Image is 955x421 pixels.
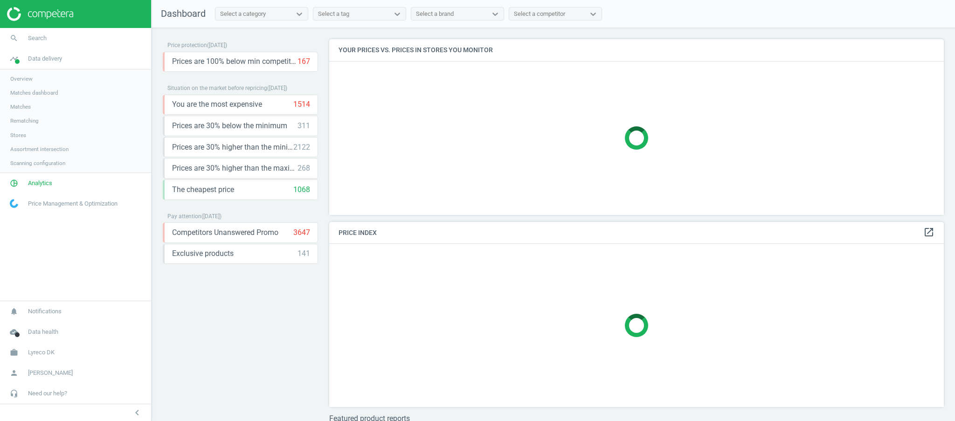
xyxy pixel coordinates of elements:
[298,56,310,67] div: 167
[220,10,266,18] div: Select a category
[10,159,65,167] span: Scanning configuration
[10,89,58,97] span: Matches dashboard
[28,328,58,336] span: Data health
[28,348,55,357] span: Lyreco DK
[172,121,287,131] span: Prices are 30% below the minimum
[5,29,23,47] i: search
[10,199,18,208] img: wGWNvw8QSZomAAAAABJRU5ErkJggg==
[298,163,310,173] div: 268
[5,344,23,361] i: work
[172,228,278,238] span: Competitors Unanswered Promo
[267,85,287,91] span: ( [DATE] )
[28,389,67,398] span: Need our help?
[293,99,310,110] div: 1514
[131,407,143,418] i: chevron_left
[172,99,262,110] span: You are the most expensive
[172,56,298,67] span: Prices are 100% below min competitor
[298,248,310,259] div: 141
[201,213,221,220] span: ( [DATE] )
[293,185,310,195] div: 1068
[10,131,26,139] span: Stores
[514,10,565,18] div: Select a competitor
[28,200,118,208] span: Price Management & Optimization
[28,55,62,63] span: Data delivery
[172,142,293,152] span: Prices are 30% higher than the minimum
[416,10,454,18] div: Select a brand
[10,145,69,153] span: Assortment intersection
[10,75,33,83] span: Overview
[5,303,23,320] i: notifications
[161,8,206,19] span: Dashboard
[172,185,234,195] span: The cheapest price
[28,34,47,42] span: Search
[172,248,234,259] span: Exclusive products
[329,222,944,244] h4: Price Index
[207,42,227,48] span: ( [DATE] )
[318,10,349,18] div: Select a tag
[293,228,310,238] div: 3647
[167,42,207,48] span: Price protection
[5,364,23,382] i: person
[5,323,23,341] i: cloud_done
[172,163,298,173] span: Prices are 30% higher than the maximal
[28,307,62,316] span: Notifications
[5,385,23,402] i: headset_mic
[10,117,39,124] span: Rematching
[167,85,267,91] span: Situation on the market before repricing
[5,50,23,68] i: timeline
[28,369,73,377] span: [PERSON_NAME]
[28,179,52,187] span: Analytics
[125,407,149,419] button: chevron_left
[329,39,944,61] h4: Your prices vs. prices in stores you monitor
[7,7,73,21] img: ajHJNr6hYgQAAAAASUVORK5CYII=
[293,142,310,152] div: 2122
[923,227,934,238] i: open_in_new
[5,174,23,192] i: pie_chart_outlined
[298,121,310,131] div: 311
[167,213,201,220] span: Pay attention
[923,227,934,239] a: open_in_new
[10,103,31,110] span: Matches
